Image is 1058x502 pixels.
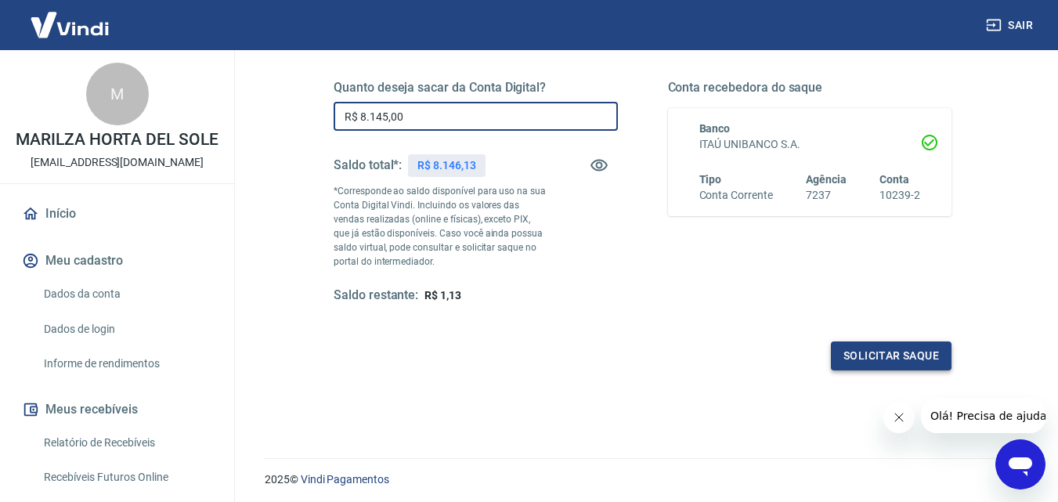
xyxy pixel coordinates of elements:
[19,244,215,278] button: Meu cadastro
[301,473,389,486] a: Vindi Pagamentos
[265,471,1020,488] p: 2025 ©
[38,313,215,345] a: Dados de login
[883,402,915,433] iframe: Fechar mensagem
[668,80,952,96] h5: Conta recebedora do saque
[38,427,215,459] a: Relatório de Recebíveis
[879,173,909,186] span: Conta
[699,187,773,204] h6: Conta Corrente
[334,184,547,269] p: *Corresponde ao saldo disponível para uso na sua Conta Digital Vindi. Incluindo os valores das ve...
[19,392,215,427] button: Meus recebíveis
[699,136,921,153] h6: ITAÚ UNIBANCO S.A.
[983,11,1039,40] button: Sair
[38,461,215,493] a: Recebíveis Futuros Online
[831,341,951,370] button: Solicitar saque
[806,173,847,186] span: Agência
[19,197,215,231] a: Início
[334,157,402,173] h5: Saldo total*:
[424,289,461,302] span: R$ 1,13
[9,11,132,23] span: Olá! Precisa de ajuda?
[879,187,920,204] h6: 10239-2
[699,173,722,186] span: Tipo
[31,154,204,171] p: [EMAIL_ADDRESS][DOMAIN_NAME]
[86,63,149,125] div: M
[417,157,475,174] p: R$ 8.146,13
[16,132,218,148] p: MARILZA HORTA DEL SOLE
[19,1,121,49] img: Vindi
[699,122,731,135] span: Banco
[995,439,1045,489] iframe: Botão para abrir a janela de mensagens
[38,348,215,380] a: Informe de rendimentos
[921,399,1045,433] iframe: Mensagem da empresa
[38,278,215,310] a: Dados da conta
[806,187,847,204] h6: 7237
[334,80,618,96] h5: Quanto deseja sacar da Conta Digital?
[334,287,418,304] h5: Saldo restante:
